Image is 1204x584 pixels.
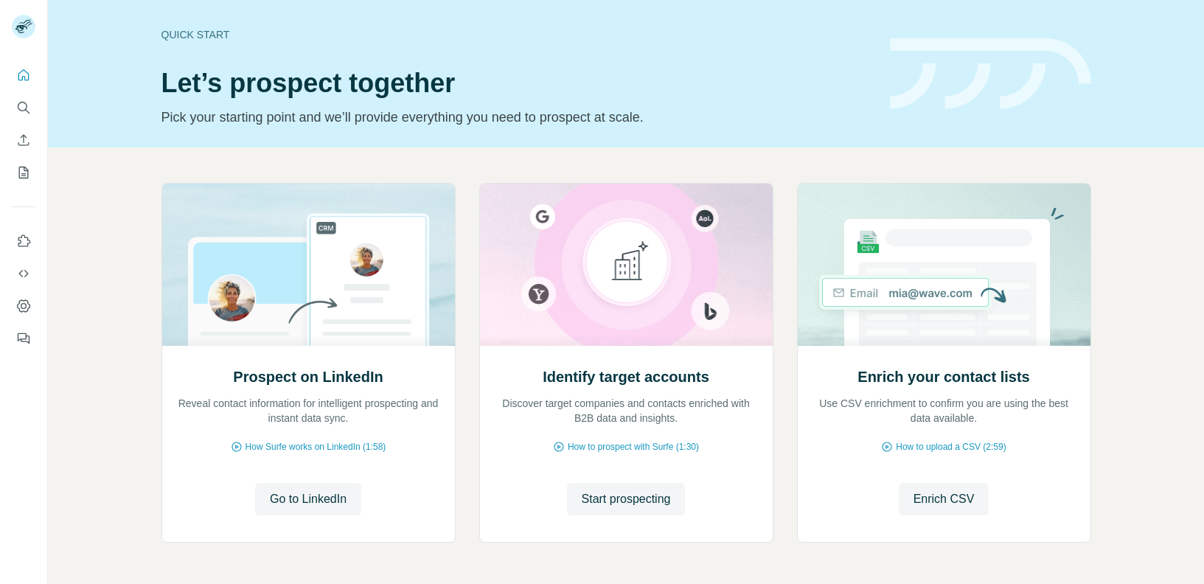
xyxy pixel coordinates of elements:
button: My lists [12,159,35,186]
button: Start prospecting [567,483,686,515]
button: Use Surfe API [12,260,35,287]
span: How to prospect with Surfe (1:30) [568,440,699,453]
span: Enrich CSV [914,490,975,508]
div: Quick start [161,27,872,42]
p: Discover target companies and contacts enriched with B2B data and insights. [495,396,758,425]
span: Go to LinkedIn [270,490,347,508]
button: Enrich CSV [12,127,35,153]
h2: Enrich your contact lists [857,366,1029,387]
button: Feedback [12,325,35,352]
button: Enrich CSV [899,483,989,515]
button: Quick start [12,62,35,88]
h1: Let’s prospect together [161,69,872,98]
span: How Surfe works on LinkedIn (1:58) [246,440,386,453]
img: Identify target accounts [479,184,773,346]
img: banner [890,38,1091,110]
span: How to upload a CSV (2:59) [896,440,1006,453]
span: Start prospecting [582,490,671,508]
h2: Identify target accounts [543,366,709,387]
img: Prospect on LinkedIn [161,184,456,346]
p: Reveal contact information for intelligent prospecting and instant data sync. [177,396,440,425]
img: Enrich your contact lists [797,184,1091,346]
button: Use Surfe on LinkedIn [12,228,35,254]
h2: Prospect on LinkedIn [233,366,383,387]
button: Go to LinkedIn [255,483,361,515]
p: Use CSV enrichment to confirm you are using the best data available. [812,396,1076,425]
button: Dashboard [12,293,35,319]
p: Pick your starting point and we’ll provide everything you need to prospect at scale. [161,107,872,128]
button: Search [12,94,35,121]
